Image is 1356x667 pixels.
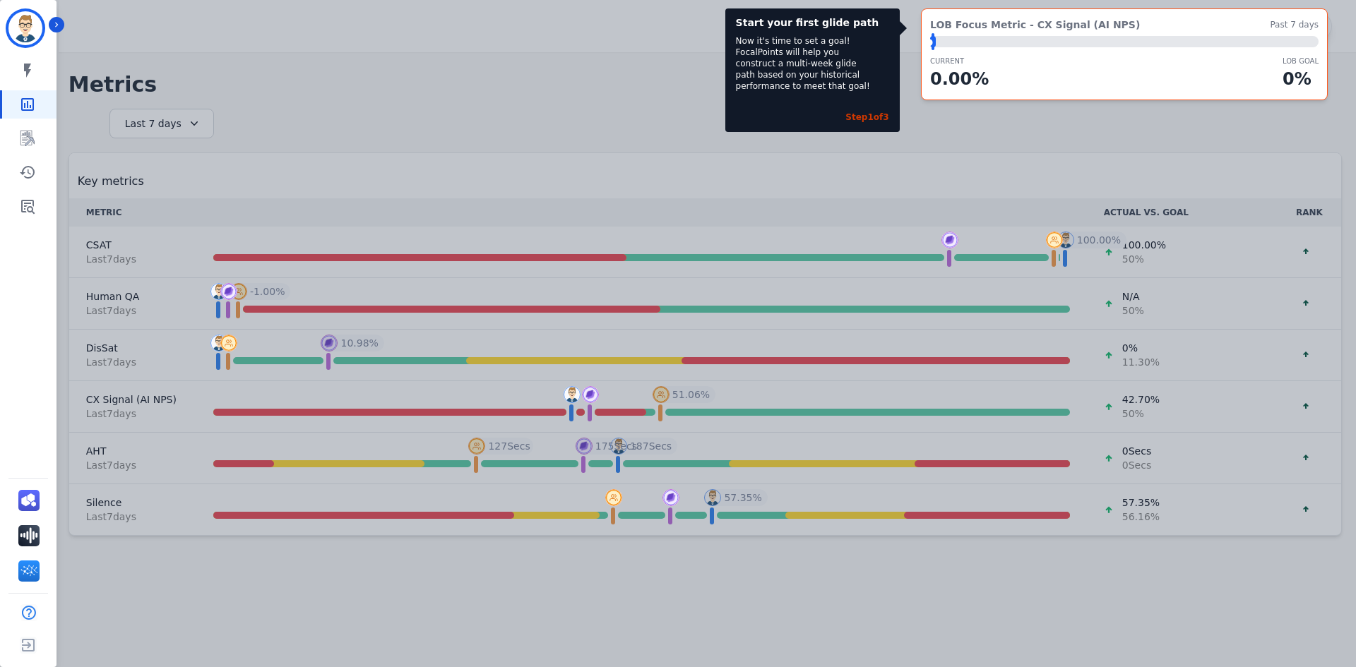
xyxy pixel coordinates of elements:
[662,489,679,506] img: profile-pic
[845,112,888,123] div: Step 1 of 3
[930,66,989,92] p: 0.00 %
[736,16,889,30] div: Start your first glide path
[1283,56,1319,66] p: LOB Goal
[210,335,227,351] img: profile-pic
[930,56,989,66] p: CURRENT
[1283,66,1319,92] p: 0 %
[564,386,581,403] img: profile-pic
[220,335,237,351] img: profile-pic
[488,439,530,453] span: 127 Secs
[340,336,378,350] span: 10.98 %
[724,491,761,505] span: 57.35 %
[672,387,710,402] span: 51.06 %
[582,386,599,403] img: profile-pic
[210,283,227,300] img: profile-pic
[595,439,637,453] span: 175 Secs
[1046,232,1063,248] img: profile-pic
[630,439,672,453] span: 187 Secs
[605,489,622,506] img: profile-pic
[250,284,285,299] span: -1.00 %
[220,283,237,300] img: profile-pic
[941,232,958,248] img: profile-pic
[930,18,1140,32] span: LOB Focus Metric - CX Signal (AI NPS)
[1077,233,1121,247] span: 100.00 %
[1270,19,1319,30] span: Past 7 days
[8,11,42,45] img: Bordered avatar
[930,36,936,47] div: ⬤
[736,35,876,92] div: Now it's time to set a goal! FocalPoints will help you construct a multi-week glide path based on...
